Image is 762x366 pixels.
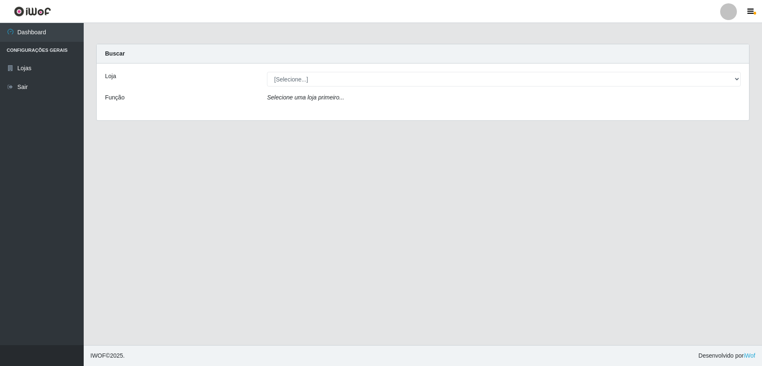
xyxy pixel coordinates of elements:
label: Loja [105,72,116,81]
span: © 2025 . [90,351,125,360]
img: CoreUI Logo [14,6,51,17]
strong: Buscar [105,50,125,57]
i: Selecione uma loja primeiro... [267,94,344,101]
span: IWOF [90,352,106,359]
span: Desenvolvido por [698,351,755,360]
label: Função [105,93,125,102]
a: iWof [744,352,755,359]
